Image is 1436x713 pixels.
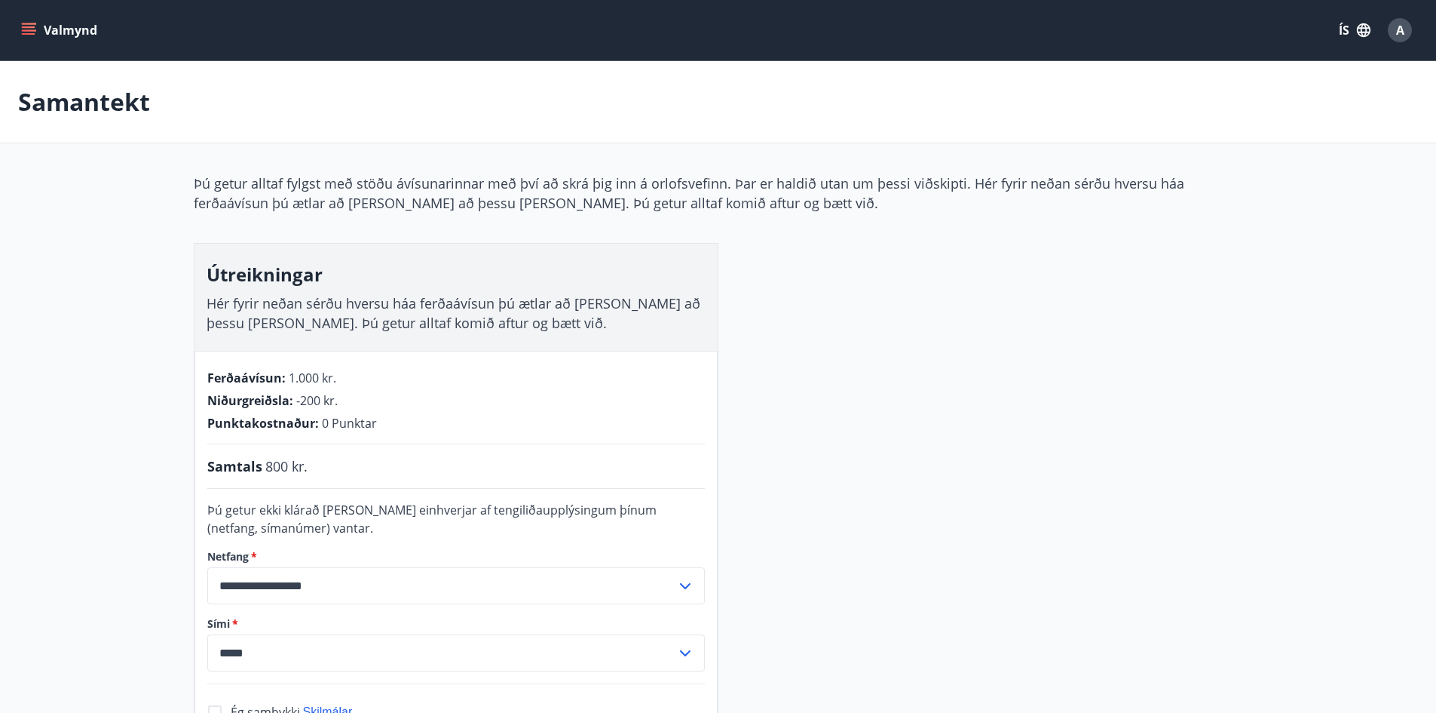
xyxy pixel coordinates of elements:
[207,456,262,476] span: Samtals
[207,616,705,632] label: Sími
[207,549,705,564] label: Netfang
[18,17,103,44] button: menu
[1382,12,1418,48] button: A
[207,415,319,432] span: Punktakostnaður :
[207,262,706,287] h3: Útreikningar
[207,392,293,409] span: Niðurgreiðsla :
[322,415,377,432] span: 0 Punktar
[1396,22,1404,38] span: A
[289,370,336,386] span: 1.000 kr.
[207,502,657,536] span: Þú getur ekki klárað [PERSON_NAME] einhverjar af tengiliðaupplýsingum þínum (netfang, símanúmer) ...
[194,174,1243,213] p: Þú getur alltaf fylgst með stöðu ávísunarinnar með því að skrá þig inn á orlofsvefinn. Þar er hal...
[207,294,700,332] span: Hér fyrir neðan sérðu hversu háa ferðaávísun þú ætlar að [PERSON_NAME] að þessu [PERSON_NAME]. Þú...
[296,392,338,409] span: -200 kr.
[265,456,308,476] span: 800 kr.
[1330,17,1379,44] button: ÍS
[18,85,150,118] p: Samantekt
[207,370,286,386] span: Ferðaávísun :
